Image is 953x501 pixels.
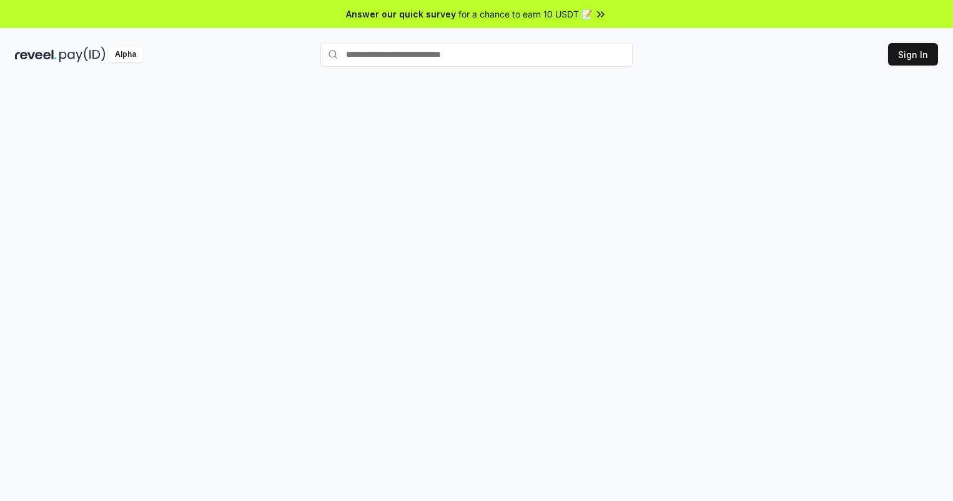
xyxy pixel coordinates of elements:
span: Answer our quick survey [346,7,456,21]
button: Sign In [888,43,938,66]
img: pay_id [59,47,106,62]
img: reveel_dark [15,47,57,62]
div: Alpha [108,47,143,62]
span: for a chance to earn 10 USDT 📝 [458,7,592,21]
